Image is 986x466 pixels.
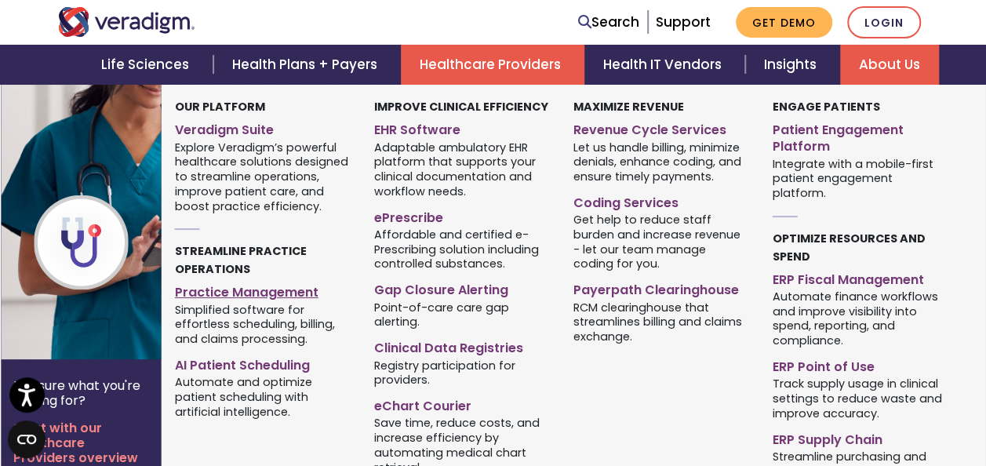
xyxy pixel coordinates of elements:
span: Let us handle billing, minimize denials, enhance coding, and ensure timely payments. [573,139,749,184]
a: ERP Point of Use [772,353,948,376]
a: Healthcare Providers [401,45,584,85]
a: Support [656,13,711,31]
span: Integrate with a mobile-first patient engagement platform. [772,155,948,201]
a: Login [847,6,921,38]
a: Search [578,12,639,33]
a: AI Patient Scheduling [175,351,351,374]
span: Automate and optimize patient scheduling with artificial intelligence. [175,374,351,420]
a: Patient Engagement Platform [772,116,948,155]
a: Veradigm Suite [175,116,351,139]
a: Health Plans + Payers [213,45,401,85]
a: Revenue Cycle Services [573,116,749,139]
a: Clinical Data Registries [374,334,550,357]
a: EHR Software [374,116,550,139]
a: Get Demo [736,7,832,38]
span: Track supply usage in clinical settings to reduce waste and improve accuracy. [772,376,948,421]
strong: Streamline Practice Operations [175,243,307,277]
strong: Engage Patients [772,99,879,115]
strong: Improve Clinical Efficiency [374,99,548,115]
a: Life Sciences [82,45,213,85]
span: Simplified software for effortless scheduling, billing, and claims processing. [175,301,351,347]
a: eChart Courier [374,392,550,415]
strong: Optimize Resources and Spend [772,231,925,264]
strong: Our Platform [175,99,265,115]
a: Payerpath Clearinghouse [573,276,749,299]
a: Health IT Vendors [584,45,745,85]
a: About Us [840,45,939,85]
span: Explore Veradigm’s powerful healthcare solutions designed to streamline operations, improve patie... [175,139,351,213]
span: Get help to reduce staff burden and increase revenue - let our team manage coding for you. [573,212,749,271]
span: Affordable and certified e-Prescribing solution including controlled substances. [374,226,550,271]
span: Registry participation for providers. [374,357,550,388]
img: Healthcare Provider [1,85,253,359]
a: Gap Closure Alerting [374,276,550,299]
a: ERP Supply Chain [772,426,948,449]
a: Practice Management [175,279,351,301]
button: Open CMP widget [8,420,45,458]
a: Insights [745,45,840,85]
p: Not sure what you're looking for? [13,378,148,408]
strong: Maximize Revenue [573,99,684,115]
a: Coding Services [573,189,749,212]
span: Automate finance workflows and improve visibility into spend, reporting, and compliance. [772,288,948,348]
span: Point-of-care care gap alerting. [374,299,550,329]
span: RCM clearinghouse that streamlines billing and claims exchange. [573,299,749,344]
span: Adaptable ambulatory EHR platform that supports your clinical documentation and workflow needs. [374,139,550,198]
a: ERP Fiscal Management [772,266,948,289]
a: ePrescribe [374,204,550,227]
img: Veradigm logo [58,7,195,37]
